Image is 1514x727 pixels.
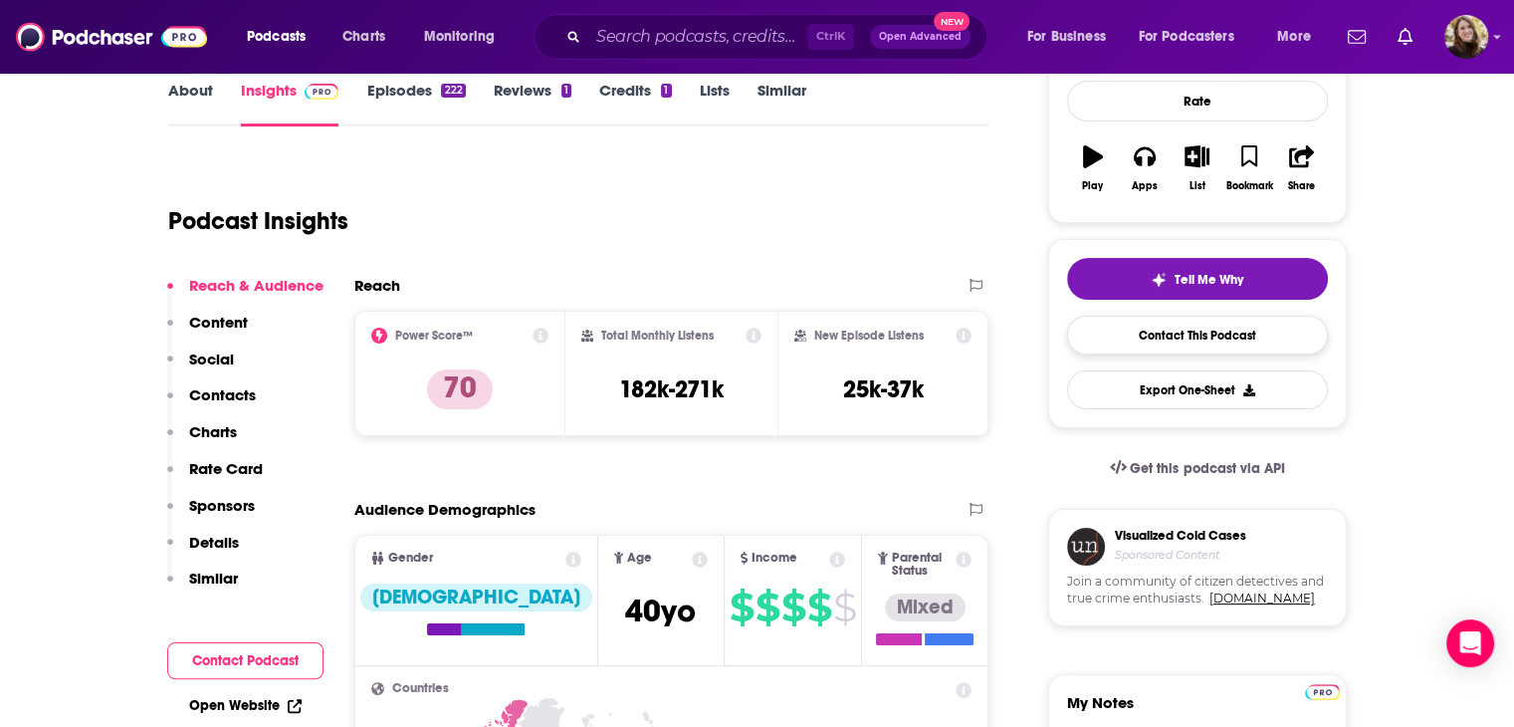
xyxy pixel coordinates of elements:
[167,533,239,570] button: Details
[441,84,465,98] div: 222
[552,14,1006,60] div: Search podcasts, credits, & more...
[700,81,730,126] a: Lists
[619,374,724,404] h3: 182k-271k
[305,84,339,100] img: Podchaser Pro
[879,32,962,42] span: Open Advanced
[189,697,302,714] a: Open Website
[1048,509,1347,674] a: Visualized Cold CasesSponsored ContentJoin a community of citizen detectives and true crime enthu...
[247,23,306,51] span: Podcasts
[1444,15,1488,59] img: User Profile
[1225,180,1272,192] div: Bookmark
[189,276,324,295] p: Reach & Audience
[241,81,339,126] a: InsightsPodchaser Pro
[167,422,237,459] button: Charts
[1094,444,1301,493] a: Get this podcast via API
[424,23,495,51] span: Monitoring
[627,552,652,565] span: Age
[167,276,324,313] button: Reach & Audience
[189,385,256,404] p: Contacts
[1190,180,1205,192] div: List
[1223,132,1275,204] button: Bookmark
[752,552,797,565] span: Income
[167,350,234,386] button: Social
[1340,20,1374,54] a: Show notifications dropdown
[329,21,397,53] a: Charts
[1171,132,1222,204] button: List
[1446,619,1494,667] div: Open Intercom Messenger
[233,21,331,53] button: open menu
[354,276,400,295] h2: Reach
[561,84,571,98] div: 1
[167,642,324,679] button: Contact Podcast
[1390,20,1420,54] a: Show notifications dropdown
[1067,528,1105,566] img: coldCase.18b32719.png
[1444,15,1488,59] button: Show profile menu
[427,369,493,409] p: 70
[1175,272,1243,288] span: Tell Me Why
[1209,591,1315,606] a: [DOMAIN_NAME]
[167,313,248,350] button: Content
[1277,23,1311,51] span: More
[189,422,237,441] p: Charts
[392,682,449,695] span: Countries
[1305,684,1340,700] img: Podchaser Pro
[189,350,234,368] p: Social
[366,81,465,126] a: Episodes222
[892,552,953,578] span: Parental Status
[354,500,536,519] h2: Audience Demographics
[599,81,671,126] a: Credits1
[388,552,433,565] span: Gender
[167,569,238,606] button: Similar
[1119,132,1171,204] button: Apps
[1082,180,1103,192] div: Play
[807,24,854,50] span: Ctrl K
[1275,132,1327,204] button: Share
[1067,316,1328,355] a: Contact This Podcast
[833,592,856,623] span: $
[1263,21,1336,53] button: open menu
[885,594,966,621] div: Mixed
[167,459,263,496] button: Rate Card
[360,584,592,611] div: [DEMOGRAPHIC_DATA]
[601,329,714,343] h2: Total Monthly Listens
[870,25,971,49] button: Open AdvancedNew
[661,84,671,98] div: 1
[1305,681,1340,700] a: Pro website
[756,592,779,623] span: $
[189,313,248,332] p: Content
[934,12,970,31] span: New
[1027,23,1106,51] span: For Business
[1067,258,1328,300] button: tell me why sparkleTell Me Why
[757,81,806,126] a: Similar
[807,592,831,623] span: $
[1067,81,1328,121] div: Rate
[814,329,924,343] h2: New Episode Listens
[168,81,213,126] a: About
[1130,460,1284,477] span: Get this podcast via API
[189,533,239,552] p: Details
[1132,180,1158,192] div: Apps
[168,206,348,236] h1: Podcast Insights
[1013,21,1131,53] button: open menu
[16,18,207,56] img: Podchaser - Follow, Share and Rate Podcasts
[494,81,571,126] a: Reviews1
[1067,132,1119,204] button: Play
[189,569,238,588] p: Similar
[395,329,473,343] h2: Power Score™
[1067,574,1328,607] span: Join a community of citizen detectives and true crime enthusiasts.
[1139,23,1234,51] span: For Podcasters
[588,21,807,53] input: Search podcasts, credits, & more...
[730,592,754,623] span: $
[1444,15,1488,59] span: Logged in as katiefuchs
[410,21,521,53] button: open menu
[1115,528,1246,544] h3: Visualized Cold Cases
[189,459,263,478] p: Rate Card
[189,496,255,515] p: Sponsors
[1115,548,1246,562] h4: Sponsored Content
[167,496,255,533] button: Sponsors
[781,592,805,623] span: $
[1126,21,1263,53] button: open menu
[1151,272,1167,288] img: tell me why sparkle
[843,374,924,404] h3: 25k-37k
